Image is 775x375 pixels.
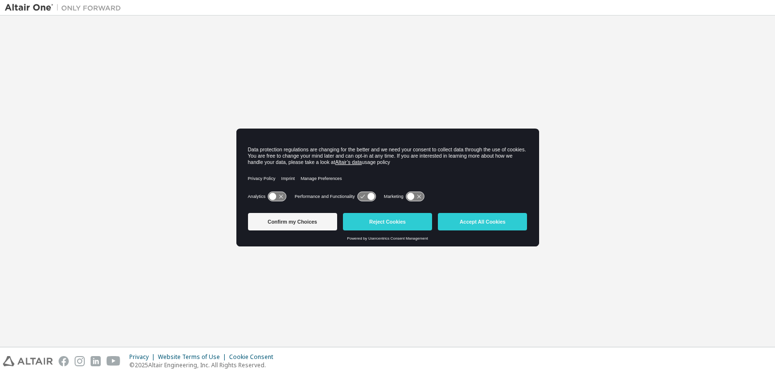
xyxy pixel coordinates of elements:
[75,356,85,366] img: instagram.svg
[3,356,53,366] img: altair_logo.svg
[158,353,229,361] div: Website Terms of Use
[91,356,101,366] img: linkedin.svg
[59,356,69,366] img: facebook.svg
[229,353,279,361] div: Cookie Consent
[5,3,126,13] img: Altair One
[107,356,121,366] img: youtube.svg
[129,353,158,361] div: Privacy
[129,361,279,369] p: © 2025 Altair Engineering, Inc. All Rights Reserved.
